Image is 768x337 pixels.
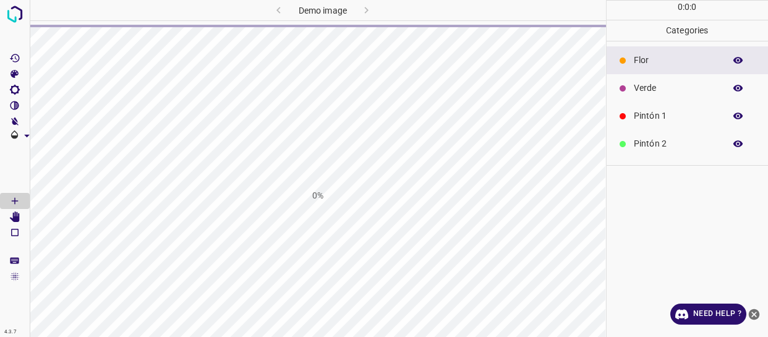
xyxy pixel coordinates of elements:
p: 0 [678,1,683,14]
p: 0 [691,1,696,14]
button: close-help [746,304,762,325]
p: Pintón 2 [634,137,719,150]
p: 0 [685,1,689,14]
p: Pintón 1 [634,109,719,122]
a: Need Help ? [670,304,746,325]
div: : : [678,1,697,20]
img: logo [4,3,26,25]
div: 4.3.7 [1,327,20,337]
h6: Demo image [299,3,347,20]
p: Flor [634,54,719,67]
p: Verde [634,82,719,95]
h1: 0% [312,189,323,202]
